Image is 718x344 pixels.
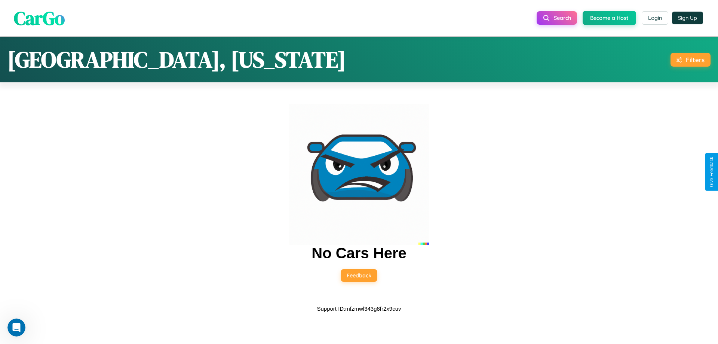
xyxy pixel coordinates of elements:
div: Give Feedback [709,157,714,187]
button: Login [642,11,668,25]
button: Filters [671,53,711,67]
span: CarGo [14,5,65,31]
span: Search [554,15,571,21]
p: Support ID: mfzmwl343g8fr2x9cuv [317,304,401,314]
div: Filters [686,56,705,64]
h2: No Cars Here [312,245,406,262]
iframe: Intercom live chat [7,319,25,337]
button: Sign Up [672,12,703,24]
button: Search [537,11,577,25]
button: Become a Host [583,11,636,25]
img: car [289,104,429,245]
button: Feedback [341,269,377,282]
h1: [GEOGRAPHIC_DATA], [US_STATE] [7,44,346,75]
